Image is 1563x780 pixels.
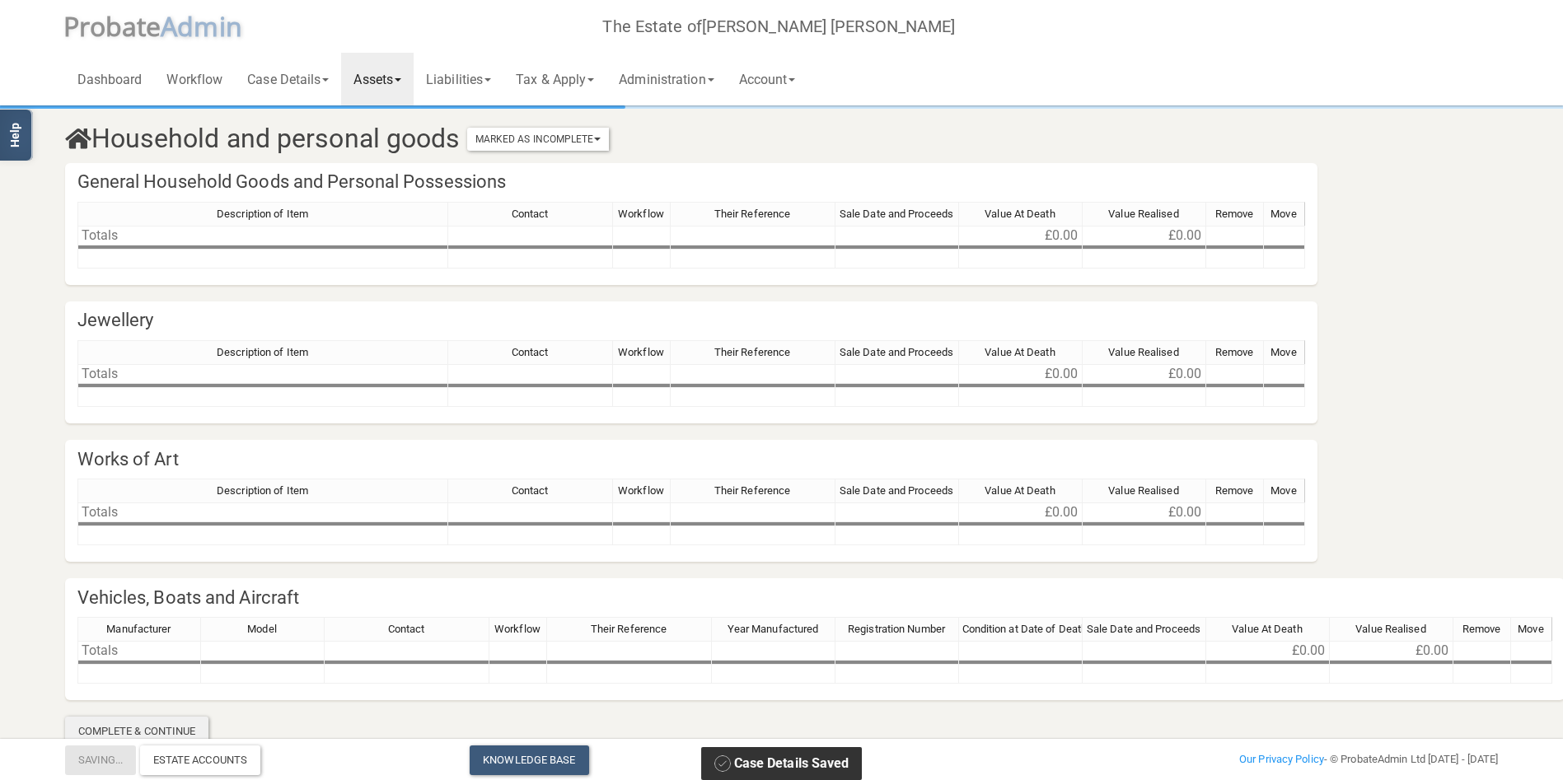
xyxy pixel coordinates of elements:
td: £0.00 [959,226,1083,245]
span: robate [79,8,161,44]
span: Value Realised [1108,208,1178,220]
a: Liabilities [414,53,503,105]
span: Year Manufactured [728,623,819,635]
td: Totals [77,502,448,522]
span: Description of Item [217,484,308,497]
h4: Jewellery [65,301,1317,340]
div: Estate Accounts [140,745,261,775]
a: Knowledge Base [470,745,588,775]
span: Registration Number [848,623,945,635]
td: £0.00 [1206,641,1330,661]
td: £0.00 [1083,226,1206,245]
span: Move [1271,346,1296,358]
a: Tax & Apply [503,53,606,105]
h4: General Household Goods and Personal Possessions [65,163,1317,202]
span: Their Reference [714,346,791,358]
span: Description of Item [217,346,308,358]
div: - © ProbateAdmin Ltd [DATE] - [DATE] [1024,750,1510,769]
span: Workflow [618,484,664,497]
td: £0.00 [959,364,1083,384]
a: Dashboard [65,53,155,105]
td: £0.00 [1083,502,1206,522]
button: Saving... [65,745,137,775]
a: Assets [341,53,414,105]
span: Contact [512,484,549,497]
span: Workflow [618,346,664,358]
td: Totals [77,226,448,245]
span: Sale Date and Proceeds [1087,623,1200,635]
span: Their Reference [591,623,667,635]
span: Their Reference [714,484,791,497]
span: Remove [1215,484,1254,497]
span: A [161,8,242,44]
span: Case Details Saved [734,755,849,771]
td: Totals [77,641,201,661]
span: Model [247,623,277,635]
span: Contact [512,208,549,220]
button: Marked As Incomplete [467,128,609,151]
span: Contact [512,346,549,358]
span: Description of Item [217,208,308,220]
h4: Works of Art [65,440,1317,479]
a: Workflow [154,53,235,105]
span: Remove [1215,346,1254,358]
span: Sale Date and Proceeds [840,484,953,497]
span: Value At Death [985,346,1055,358]
span: Move [1271,484,1296,497]
span: Value Realised [1108,346,1178,358]
td: £0.00 [959,502,1083,522]
span: Remove [1215,208,1254,220]
span: Workflow [494,623,540,635]
span: Value At Death [985,484,1055,497]
span: P [63,8,161,44]
span: Contact [388,623,425,635]
span: Their Reference [714,208,791,220]
td: £0.00 [1083,364,1206,384]
span: Workflow [618,208,664,220]
a: Account [727,53,808,105]
td: Totals [77,364,448,384]
span: Value At Death [1232,623,1302,635]
h3: Household and personal goods [53,124,1268,153]
span: Move [1271,208,1296,220]
a: Administration [606,53,726,105]
span: Value At Death [985,208,1055,220]
a: Our Privacy Policy [1239,753,1324,765]
span: dmin [177,8,241,44]
span: Value Realised [1355,623,1425,635]
div: Complete & Continue [65,717,209,746]
span: Move [1518,623,1543,635]
span: Sale Date and Proceeds [840,346,953,358]
span: Value Realised [1108,484,1178,497]
span: Manufacturer [106,623,171,635]
a: Case Details [235,53,341,105]
span: Condition at Date of Death or Mileage [962,623,1139,635]
span: Sale Date and Proceeds [840,208,953,220]
td: £0.00 [1330,641,1453,661]
span: Remove [1462,623,1501,635]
